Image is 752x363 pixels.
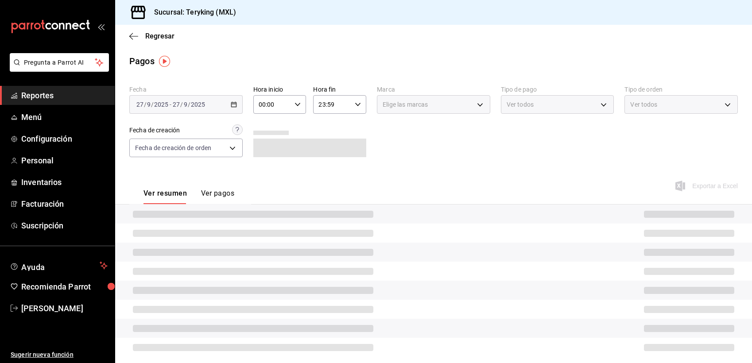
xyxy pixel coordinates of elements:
[24,58,95,67] span: Pregunta a Parrot AI
[180,101,183,108] span: /
[129,54,155,68] div: Pagos
[151,101,154,108] span: /
[183,101,188,108] input: --
[129,86,243,93] label: Fecha
[21,302,108,314] span: [PERSON_NAME]
[21,260,96,271] span: Ayuda
[624,86,738,93] label: Tipo de orden
[501,86,614,93] label: Tipo de pago
[313,86,366,93] label: Hora fin
[172,101,180,108] input: --
[21,281,108,293] span: Recomienda Parrot
[21,133,108,145] span: Configuración
[507,100,534,109] span: Ver todos
[377,86,490,93] label: Marca
[135,143,211,152] span: Fecha de creación de orden
[129,32,174,40] button: Regresar
[21,220,108,232] span: Suscripción
[21,198,108,210] span: Facturación
[144,101,147,108] span: /
[21,111,108,123] span: Menú
[170,101,171,108] span: -
[21,154,108,166] span: Personal
[190,101,205,108] input: ----
[21,176,108,188] span: Inventarios
[201,189,234,204] button: Ver pagos
[147,101,151,108] input: --
[136,101,144,108] input: --
[129,126,180,135] div: Fecha de creación
[97,23,105,30] button: open_drawer_menu
[21,89,108,101] span: Reportes
[383,100,428,109] span: Elige las marcas
[154,101,169,108] input: ----
[11,350,108,359] span: Sugerir nueva función
[630,100,657,109] span: Ver todos
[6,64,109,73] a: Pregunta a Parrot AI
[143,189,187,204] button: Ver resumen
[147,7,236,18] h3: Sucursal: Teryking (MXL)
[253,86,306,93] label: Hora inicio
[10,53,109,72] button: Pregunta a Parrot AI
[143,189,234,204] div: navigation tabs
[159,56,170,67] img: Tooltip marker
[145,32,174,40] span: Regresar
[188,101,190,108] span: /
